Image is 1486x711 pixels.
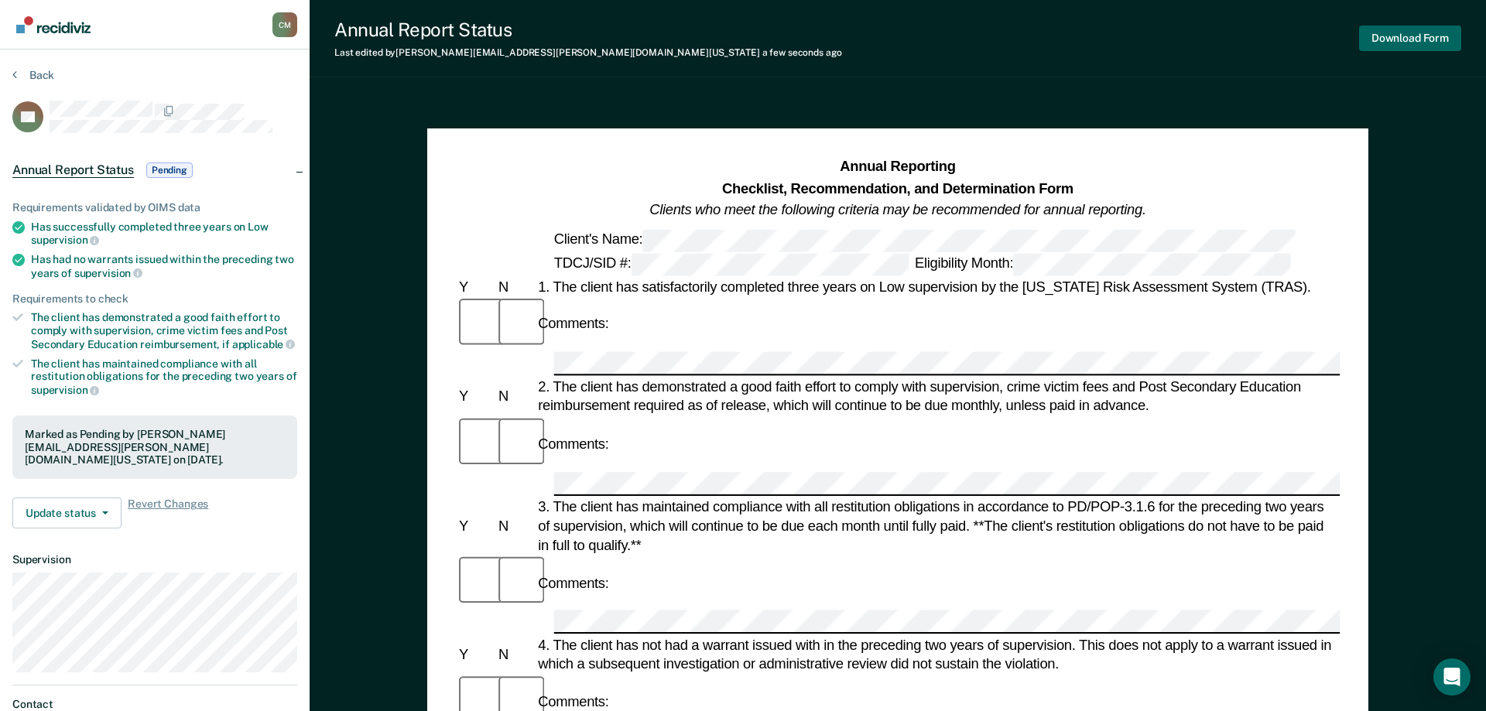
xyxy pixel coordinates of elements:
span: supervision [74,267,142,279]
div: Eligibility Month: [912,253,1294,275]
div: Has successfully completed three years on Low [31,220,297,247]
strong: Checklist, Recommendation, and Determination Form [722,180,1073,196]
dt: Supervision [12,553,297,566]
div: TDCJ/SID #: [551,253,912,275]
button: Download Form [1359,26,1461,51]
div: Y [456,387,495,406]
div: Client's Name: [551,229,1299,251]
div: N [495,516,535,535]
span: Pending [146,162,193,178]
div: Last edited by [PERSON_NAME][EMAIL_ADDRESS][PERSON_NAME][DOMAIN_NAME][US_STATE] [334,47,842,58]
div: N [495,277,535,296]
img: Recidiviz [16,16,91,33]
dt: Contact [12,698,297,711]
div: Comments: [535,573,611,593]
span: applicable [232,338,295,350]
div: Marked as Pending by [PERSON_NAME][EMAIL_ADDRESS][PERSON_NAME][DOMAIN_NAME][US_STATE] on [DATE]. [25,428,285,467]
span: a few seconds ago [762,47,842,58]
div: Requirements to check [12,292,297,306]
div: Y [456,277,495,296]
div: 1. The client has satisfactorily completed three years on Low supervision by the [US_STATE] Risk ... [535,277,1340,296]
div: Requirements validated by OIMS data [12,201,297,214]
div: N [495,387,535,406]
div: Y [456,516,495,535]
span: supervision [31,384,99,396]
div: 2. The client has demonstrated a good faith effort to comply with supervision, crime victim fees ... [535,378,1340,415]
div: Y [456,645,495,665]
span: Annual Report Status [12,162,134,178]
div: 3. The client has maintained compliance with all restitution obligations in accordance to PD/POP-... [535,497,1340,555]
span: Revert Changes [128,497,208,528]
button: Profile dropdown button [272,12,297,37]
div: Open Intercom Messenger [1433,658,1471,696]
div: 4. The client has not had a warrant issued with in the preceding two years of supervision. This d... [535,636,1340,674]
div: The client has maintained compliance with all restitution obligations for the preceding two years of [31,357,297,397]
div: C M [272,12,297,37]
div: Comments: [535,314,611,333]
button: Back [12,68,54,82]
em: Clients who meet the following criteria may be recommended for annual reporting. [649,201,1146,217]
button: Update status [12,497,122,528]
div: Annual Report Status [334,19,842,41]
span: supervision [31,234,99,246]
div: The client has demonstrated a good faith effort to comply with supervision, crime victim fees and... [31,311,297,350]
div: Has had no warrants issued within the preceding two years of [31,253,297,279]
strong: Annual Reporting [840,159,955,174]
div: N [495,645,535,665]
div: Comments: [535,434,611,453]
